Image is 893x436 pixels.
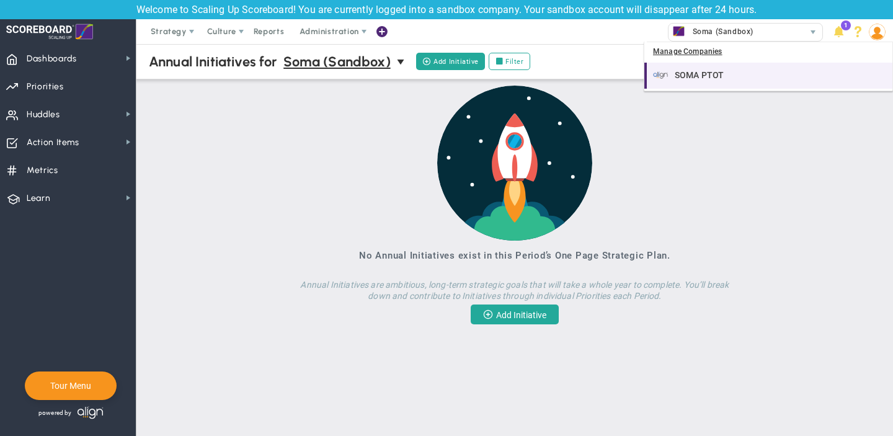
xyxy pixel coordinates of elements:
[416,53,485,70] button: Add Initiative
[27,158,58,184] span: Metrics
[841,20,851,30] span: 1
[207,27,236,36] span: Culture
[151,27,187,36] span: Strategy
[247,19,291,44] span: Reports
[397,51,407,72] span: select
[644,42,892,63] div: Manage Companies
[829,19,848,44] li: Announcements
[804,24,822,41] span: select
[869,24,886,40] img: 210114.Person.photo
[25,403,157,422] div: Powered by Align
[295,270,734,301] h4: Annual Initiatives are ambitious, long-term strategic goals that will take a whole year to comple...
[27,130,79,156] span: Action Items
[675,71,724,79] span: SOMA PTOT
[686,24,753,40] span: Soma (Sandbox)
[295,250,734,261] h3: No Annual Initiatives exist in this Period’s One Page Strategic Plan.
[671,24,686,39] img: 33635.Company.photo
[283,51,391,73] span: Soma (Sandbox)
[848,19,868,44] li: Help & Frequently Asked Questions (FAQ)
[471,305,559,324] button: Add Initiative
[27,46,77,72] span: Dashboards
[300,27,358,36] span: Administration
[27,102,60,128] span: Huddles
[27,74,64,100] span: Priorities
[653,68,669,83] img: 33616.Company.photo
[27,185,50,211] span: Learn
[489,53,530,70] label: Filter
[47,380,95,391] button: Tour Menu
[149,53,277,70] span: Annual Initiatives for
